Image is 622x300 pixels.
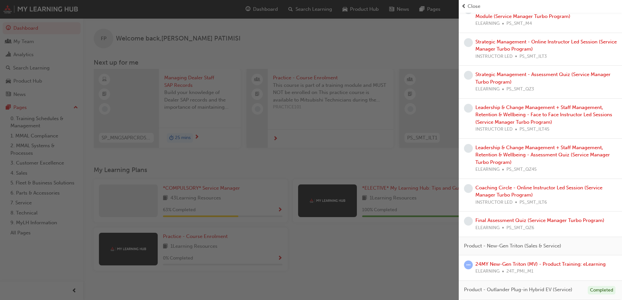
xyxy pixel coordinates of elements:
span: 24T_PMI_M1 [506,268,534,275]
span: learningRecordVerb_NONE-icon [464,144,473,153]
span: PS_SMT_QZ3 [506,86,534,93]
span: INSTRUCTOR LED [475,199,513,206]
span: PS_SMT_QZ45 [506,166,537,173]
span: PS_SMT_QZ6 [506,224,534,232]
span: learningRecordVerb_NONE-icon [464,184,473,193]
span: PS_SMT_ILT45 [519,126,550,133]
a: Final Assessment Quiz (Service Manager Turbo Program) [475,217,604,223]
span: ELEARNING [475,86,500,93]
span: INSTRUCTOR LED [475,53,513,60]
span: learningRecordVerb_NONE-icon [464,104,473,113]
span: ELEARNING [475,20,500,27]
button: prev-iconClose [461,3,619,10]
a: 24MY New-Gen Triton (MV) - Product Training: eLearning [475,261,606,267]
a: Strategic Management - Online Instructor Led Session (Service Manager Turbo Program) [475,39,617,52]
a: Strategic Management - Assessment Quiz (Service Manager Turbo Program) [475,71,611,85]
div: Completed [588,286,615,295]
span: learningRecordVerb_NONE-icon [464,38,473,47]
span: PS_SMT_ILT3 [519,53,547,60]
span: ELEARNING [475,166,500,173]
a: Customer Centricity & Lifecycle Management - eLearning Module (Service Manager Turbo Program) [475,6,606,19]
span: learningRecordVerb_NONE-icon [464,71,473,80]
span: PS_SMT_ILT6 [519,199,547,206]
span: Close [468,3,480,10]
a: Leadership & Change Management + Staff Management, Retention & Wellbeing - Assessment Quiz (Servi... [475,145,610,165]
span: PS_SMT_M4 [506,20,532,27]
span: learningRecordVerb_NONE-icon [464,217,473,226]
span: prev-icon [461,3,466,10]
span: INSTRUCTOR LED [475,126,513,133]
a: Coaching Circle - Online Instructor Led Session (Service Manager Turbo Program) [475,185,602,198]
span: ELEARNING [475,224,500,232]
span: Product - Outlander Plug-in Hybrid EV (Service) [464,286,572,293]
span: ELEARNING [475,268,500,275]
a: Leadership & Change Management + Staff Management, Retention & Wellbeing - Face to Face Instructo... [475,104,612,125]
span: Product - New-Gen Triton (Sales & Service) [464,242,561,250]
span: learningRecordVerb_ATTEMPT-icon [464,261,473,269]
